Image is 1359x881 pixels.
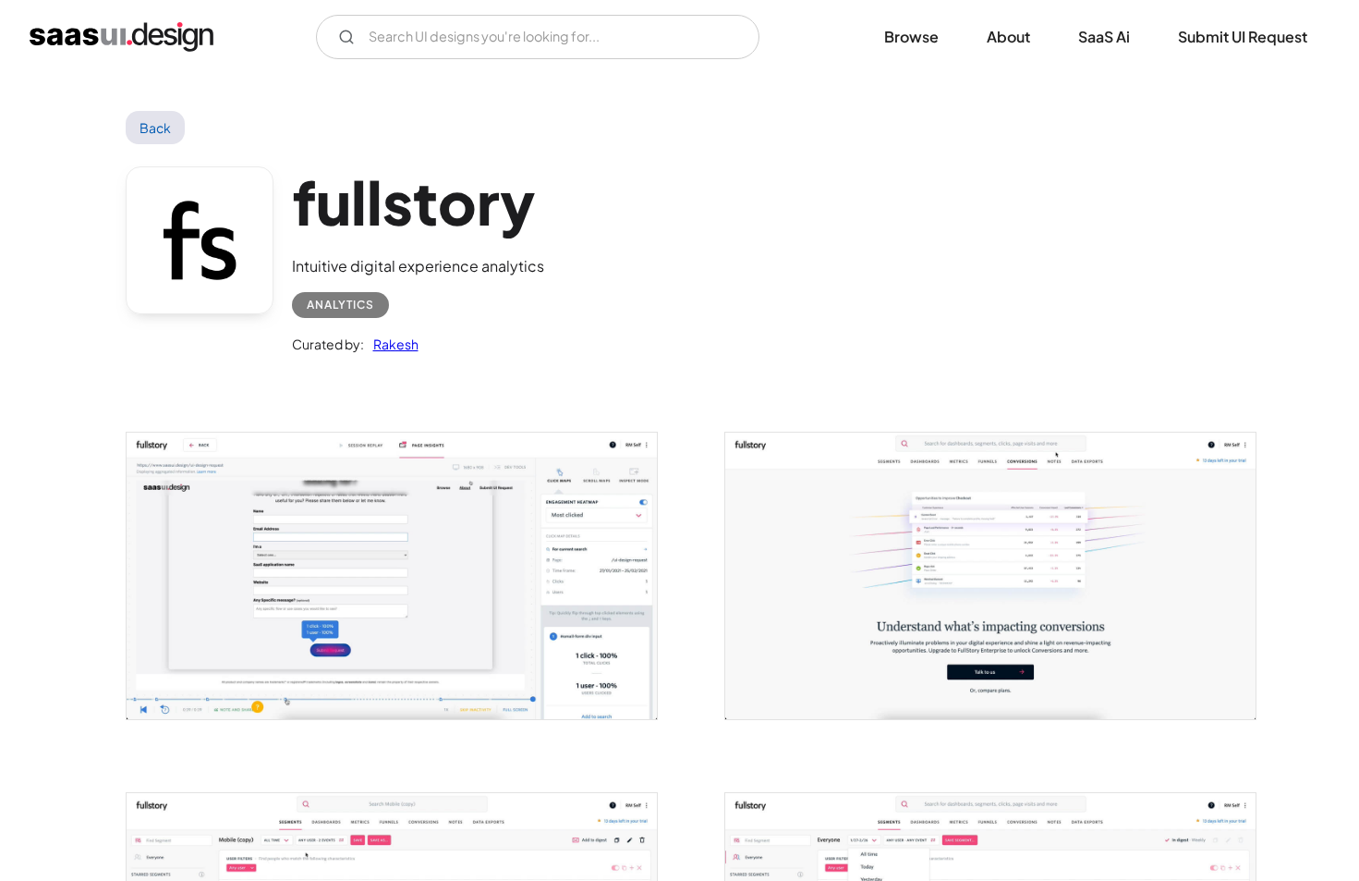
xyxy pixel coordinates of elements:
a: Rakesh [364,333,419,355]
input: Search UI designs you're looking for... [316,15,759,59]
a: SaaS Ai [1056,17,1152,57]
a: Back [126,111,186,144]
a: home [30,22,213,52]
img: 603783c87438a81e86817071_fullstory%20conversion.jpg [725,433,1256,719]
a: About [965,17,1052,57]
img: 603783c8d7931610949cd7ba_fullstory%20click%20map.jpg [127,433,657,719]
div: Analytics [307,294,374,316]
a: Submit UI Request [1156,17,1329,57]
div: Curated by: [292,333,364,355]
a: Browse [862,17,961,57]
a: open lightbox [127,433,657,719]
a: open lightbox [725,433,1256,719]
h1: fullstory [292,166,544,238]
form: Email Form [316,15,759,59]
div: Intuitive digital experience analytics [292,255,544,277]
